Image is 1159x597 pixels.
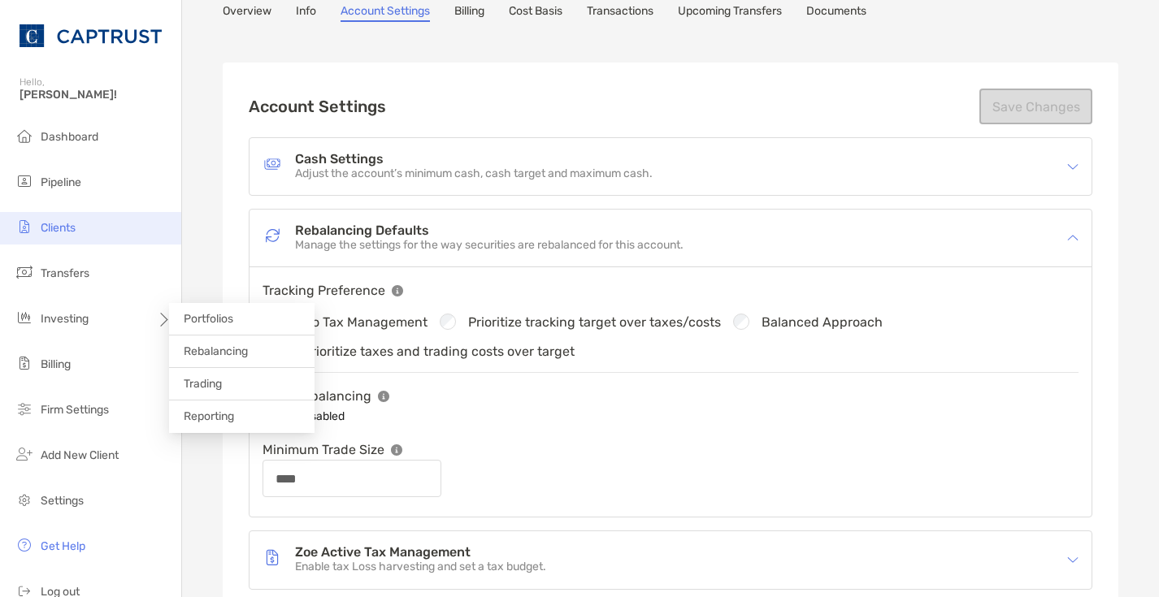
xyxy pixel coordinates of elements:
a: Info [296,4,316,22]
span: Pipeline [41,175,81,189]
img: transfers icon [15,262,34,282]
a: Billing [454,4,484,22]
img: Rebalancing Defaults [263,226,282,245]
img: settings icon [15,490,34,509]
label: Prioritize tracking target over taxes/costs [468,315,721,329]
span: [PERSON_NAME]! [20,88,171,102]
img: get-help icon [15,535,34,555]
label: Prioritize taxes and trading costs over target [303,344,575,358]
p: Enable tax Loss harvesting and set a tax budget. [295,560,546,574]
p: Minimum Trade Size [263,439,384,460]
div: icon arrowCash SettingsCash SettingsAdjust the account’s minimum cash, cash target and maximum cash. [250,138,1092,195]
img: info tooltip [391,444,402,456]
label: No Tax Management [303,315,428,329]
span: Dashboard [41,130,98,144]
img: icon arrow [1067,232,1079,244]
div: icon arrowRebalancing DefaultsRebalancing DefaultsManage the settings for the way securities are ... [250,210,1092,266]
img: icon arrow [1067,161,1079,172]
img: info tooltip [378,391,389,402]
p: Adjust the account’s minimum cash, cash target and maximum cash. [295,167,653,181]
a: Documents [806,4,866,22]
img: CAPTRUST Logo [20,6,162,65]
img: firm-settings icon [15,399,34,418]
img: add_new_client icon [15,444,34,464]
span: Billing [41,357,71,371]
img: info tooltip [392,285,403,296]
span: Firm Settings [41,403,109,417]
a: Cost Basis [509,4,562,22]
span: Trading [184,377,222,391]
h4: Zoe Active Tax Management [295,546,546,560]
a: Overview [223,4,271,22]
a: Transactions [587,4,653,22]
p: Tracking Preference [263,280,385,301]
span: Investing [41,312,89,326]
div: icon arrowZoe Active Tax ManagementZoe Active Tax ManagementEnable tax Loss harvesting and set a ... [250,531,1092,588]
span: Rebalancing [184,344,248,358]
img: pipeline icon [15,171,34,191]
a: Upcoming Transfers [678,4,782,22]
img: clients icon [15,217,34,236]
img: Cash Settings [263,154,282,174]
img: investing icon [15,308,34,327]
p: Auto Rebalancing [263,386,371,406]
span: Portfolios [184,312,233,326]
span: Settings [41,494,84,508]
h4: Rebalancing Defaults [295,224,684,238]
img: Zoe Active Tax Management [263,547,282,567]
img: billing icon [15,353,34,373]
img: dashboard icon [15,126,34,145]
a: Account Settings [341,4,430,22]
p: Manage the settings for the way securities are rebalanced for this account. [295,239,684,253]
span: Transfers [41,266,89,280]
span: Reporting [184,409,234,423]
span: Get Help [41,539,85,553]
h4: Cash Settings [295,153,653,167]
label: Balanced Approach [762,315,883,329]
img: icon arrow [1067,554,1079,565]
span: Clients [41,221,76,235]
h2: Account Settings [249,97,386,116]
span: Add New Client [41,448,119,462]
p: Disabled [300,406,345,426]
